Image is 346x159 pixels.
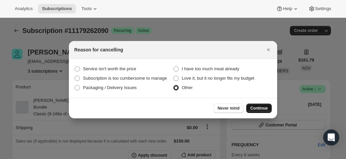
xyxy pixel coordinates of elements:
[83,66,136,71] span: Service isn't worth the price
[272,4,303,13] button: Help
[264,45,273,54] button: Close
[83,85,137,90] span: Packaging / Delivery Issues
[250,106,268,111] span: Continue
[246,104,272,113] button: Continue
[315,6,331,11] span: Settings
[83,76,167,81] span: Subscription is too cumbersome to manage
[214,104,244,113] button: Never mind
[182,85,193,90] span: Other
[182,66,239,71] span: I have too much meat already
[11,4,37,13] button: Analytics
[81,6,92,11] span: Tools
[38,4,76,13] button: Subscriptions
[15,6,33,11] span: Analytics
[304,4,335,13] button: Settings
[74,46,123,53] h2: Reason for cancelling
[182,76,254,81] span: Love it, but it no longer fits my budget
[42,6,72,11] span: Subscriptions
[77,4,102,13] button: Tools
[283,6,292,11] span: Help
[218,106,240,111] span: Never mind
[323,129,339,146] div: Open Intercom Messenger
